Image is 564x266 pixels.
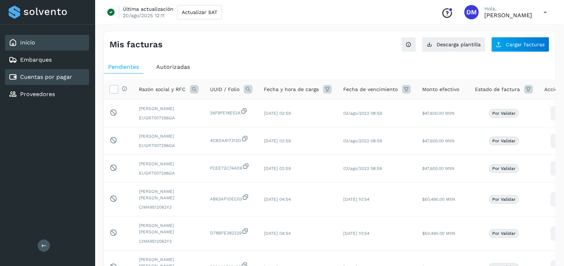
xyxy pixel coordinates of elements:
[210,86,239,93] span: UUID / Folio
[20,91,55,98] a: Proveedores
[343,111,382,116] span: 03/ago/2023 08:59
[264,111,291,116] span: [DATE] 02:59
[264,86,319,93] span: Fecha y hora de carga
[177,5,222,19] button: Actualizar SAT
[343,86,398,93] span: Fecha de vencimiento
[422,86,459,93] span: Monto efectivo
[491,37,549,52] button: Cargar facturas
[5,52,89,68] div: Embarques
[182,10,217,15] span: Actualizar SAT
[210,163,252,171] span: FCEE72C74AD6
[139,105,199,112] span: [PERSON_NAME]
[343,197,369,202] span: [DATE] 10:54
[484,6,532,12] p: Hola,
[264,138,291,143] span: [DATE] 02:59
[109,39,163,50] h4: Mis facturas
[123,6,173,12] p: Última actualización
[139,222,199,235] span: [PERSON_NAME] [PERSON_NAME]
[437,42,481,47] span: Descarga plantilla
[475,86,520,93] span: Estado de factura
[5,35,89,51] div: Inicio
[492,231,516,236] p: Por validar
[5,86,89,102] div: Proveedores
[264,197,291,202] span: [DATE] 04:54
[422,166,455,171] span: $47,600.00 MXN
[492,166,516,171] p: Por validar
[422,37,485,52] button: Descarga plantilla
[139,142,199,149] span: EUGR7007296GA
[20,39,35,46] a: Inicio
[156,63,190,70] span: Autorizadas
[139,204,199,210] span: CIMA9512062Y3
[210,135,252,144] span: 4CBDAA17312D
[422,111,455,116] span: $47,600.00 MXN
[139,115,199,121] span: EUGR7007296GA
[264,166,291,171] span: [DATE] 02:59
[422,138,455,143] span: $47,600.00 MXN
[506,42,545,47] span: Cargar facturas
[492,197,516,202] p: Por validar
[210,194,252,202] span: AB63AF1DEC03
[139,170,199,176] span: EUGR7007296GA
[343,166,382,171] span: 03/ago/2023 08:59
[492,111,516,116] p: Por validar
[139,86,186,93] span: Razón social y RFC
[422,231,455,236] span: $50,490.00 MXN
[484,12,532,19] p: Diego Muriel Perez
[108,63,139,70] span: Pendientes
[139,188,199,201] span: [PERSON_NAME] [PERSON_NAME]
[20,73,72,80] a: Cuentas por pagar
[343,138,382,143] span: 03/ago/2023 08:59
[264,231,291,236] span: [DATE] 04:54
[210,228,252,236] span: D78BFE382229
[139,161,199,167] span: [PERSON_NAME]
[139,238,199,244] span: CIMA9512062Y3
[343,231,369,236] span: [DATE] 10:54
[492,138,516,143] p: Por validar
[139,133,199,139] span: [PERSON_NAME]
[5,69,89,85] div: Cuentas por pagar
[123,12,164,19] p: 20/ago/2025 12:11
[422,197,455,202] span: $50,490.00 MXN
[20,56,52,63] a: Embarques
[210,108,252,116] span: 26F9FE18E52A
